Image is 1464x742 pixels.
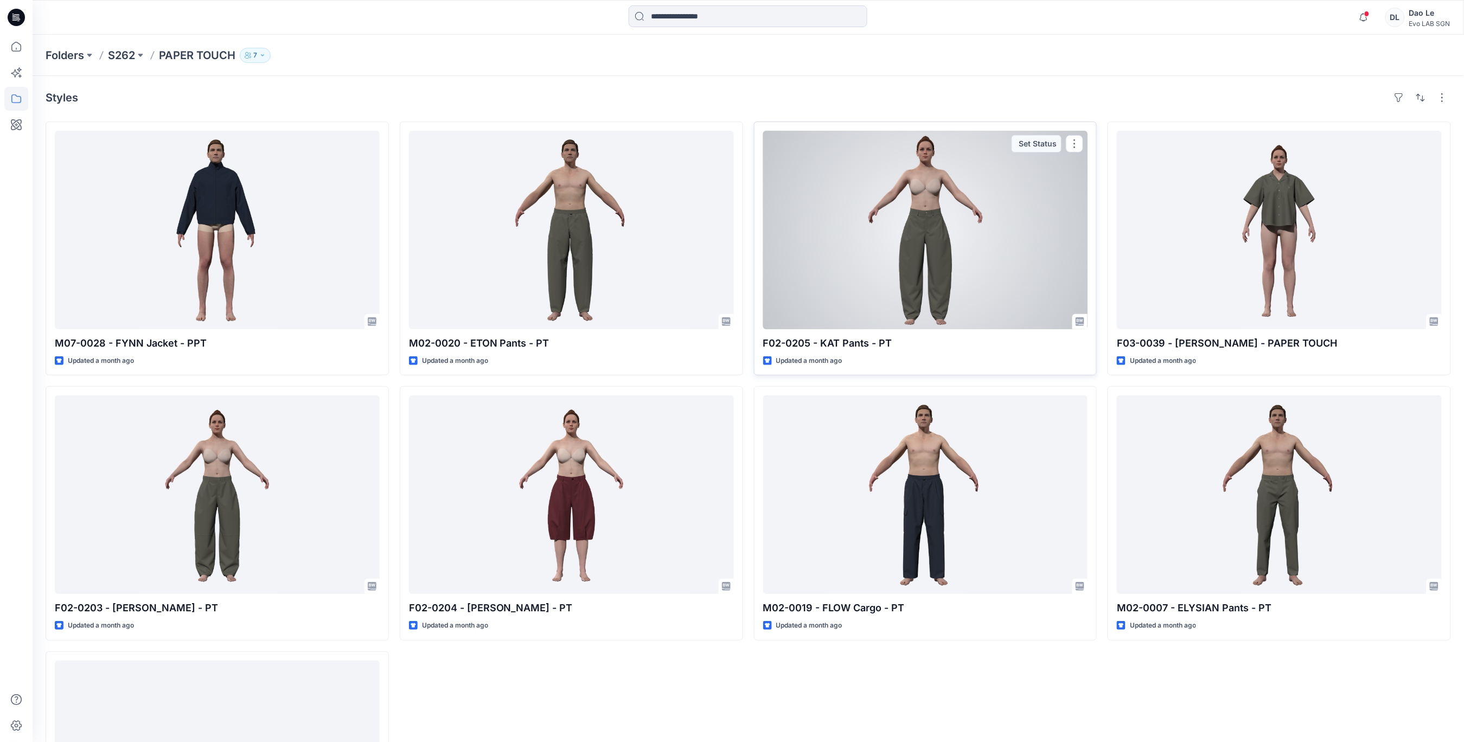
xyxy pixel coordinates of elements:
[1409,7,1450,20] div: Dao Le
[108,48,135,63] a: S262
[1117,336,1442,351] p: F03-0039 - [PERSON_NAME] - PAPER TOUCH
[55,600,380,616] p: F02-0203 - [PERSON_NAME] - PT
[1117,131,1442,329] a: F03-0039 - DANI Shirt - PAPER TOUCH
[409,336,734,351] p: M02-0020 - ETON Pants - PT
[1130,355,1196,367] p: Updated a month ago
[55,131,380,329] a: M07-0028 - FYNN Jacket - PPT
[159,48,235,63] p: PAPER TOUCH
[763,395,1088,594] a: M02-0019 - FLOW Cargo - PT
[240,48,271,63] button: 7
[55,395,380,594] a: F02-0203 - JENNY Pants - PT
[409,131,734,329] a: M02-0020 - ETON Pants - PT
[1385,8,1405,27] div: DL
[46,91,78,104] h4: Styles
[422,355,488,367] p: Updated a month ago
[1117,600,1442,616] p: M02-0007 - ELYSIAN Pants - PT
[776,620,842,631] p: Updated a month ago
[1409,20,1450,28] div: Evo LAB SGN
[55,336,380,351] p: M07-0028 - FYNN Jacket - PPT
[253,49,257,61] p: 7
[763,131,1088,329] a: F02-0205 - KAT Pants - PT
[68,355,134,367] p: Updated a month ago
[46,48,84,63] a: Folders
[68,620,134,631] p: Updated a month ago
[422,620,488,631] p: Updated a month ago
[1117,395,1442,594] a: M02-0007 - ELYSIAN Pants - PT
[776,355,842,367] p: Updated a month ago
[409,600,734,616] p: F02-0204 - [PERSON_NAME] - PT
[1130,620,1196,631] p: Updated a month ago
[763,336,1088,351] p: F02-0205 - KAT Pants - PT
[763,600,1088,616] p: M02-0019 - FLOW Cargo - PT
[409,395,734,594] a: F02-0204 - JENNY Shoulotte - PT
